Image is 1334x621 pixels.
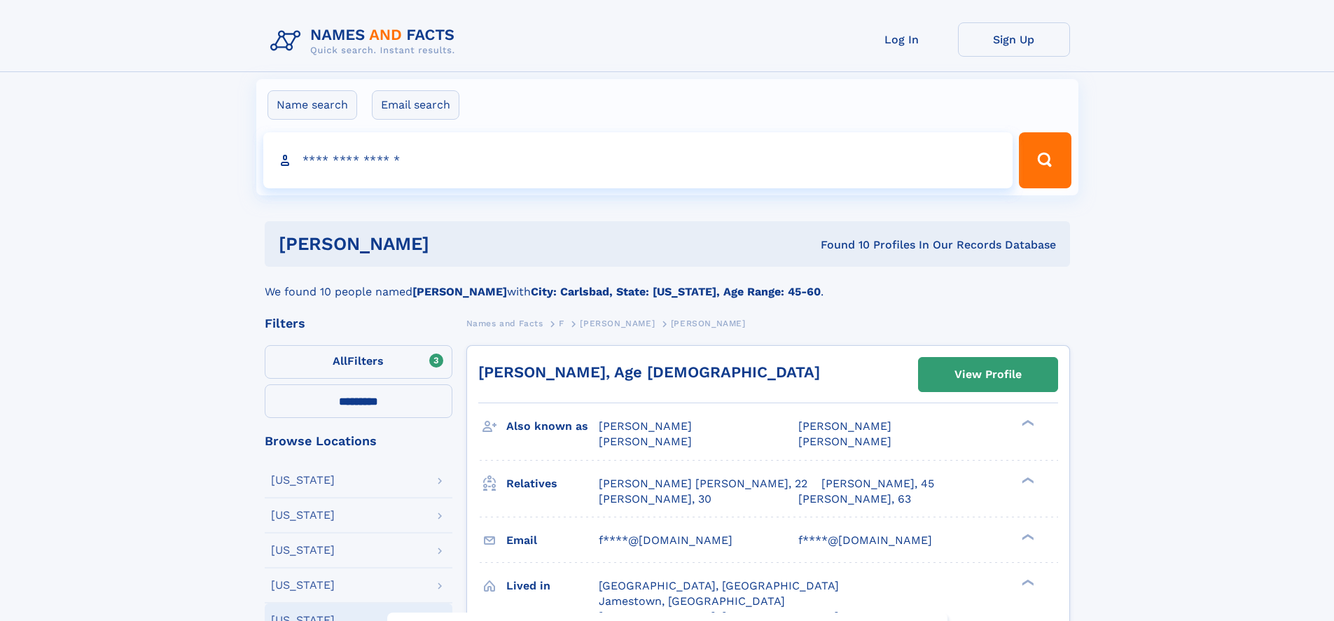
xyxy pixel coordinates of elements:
[599,594,785,608] span: Jamestown, [GEOGRAPHIC_DATA]
[1018,419,1035,428] div: ❯
[265,267,1070,300] div: We found 10 people named with .
[466,314,543,332] a: Names and Facts
[506,574,599,598] h3: Lived in
[412,285,507,298] b: [PERSON_NAME]
[798,419,891,433] span: [PERSON_NAME]
[1019,132,1071,188] button: Search Button
[1018,475,1035,484] div: ❯
[263,132,1013,188] input: search input
[1018,578,1035,587] div: ❯
[531,285,821,298] b: City: Carlsbad, State: [US_STATE], Age Range: 45-60
[478,363,820,381] a: [PERSON_NAME], Age [DEMOGRAPHIC_DATA]
[599,579,839,592] span: [GEOGRAPHIC_DATA], [GEOGRAPHIC_DATA]
[1018,532,1035,541] div: ❯
[265,317,452,330] div: Filters
[625,237,1056,253] div: Found 10 Profiles In Our Records Database
[954,358,1022,391] div: View Profile
[265,435,452,447] div: Browse Locations
[271,545,335,556] div: [US_STATE]
[821,476,934,491] a: [PERSON_NAME], 45
[599,435,692,448] span: [PERSON_NAME]
[580,314,655,332] a: [PERSON_NAME]
[265,22,466,60] img: Logo Names and Facts
[372,90,459,120] label: Email search
[268,90,357,120] label: Name search
[599,476,807,491] a: [PERSON_NAME] [PERSON_NAME], 22
[506,529,599,552] h3: Email
[271,510,335,521] div: [US_STATE]
[333,354,347,368] span: All
[580,319,655,328] span: [PERSON_NAME]
[798,435,891,448] span: [PERSON_NAME]
[671,319,746,328] span: [PERSON_NAME]
[506,414,599,438] h3: Also known as
[599,491,711,507] a: [PERSON_NAME], 30
[506,472,599,496] h3: Relatives
[279,235,625,253] h1: [PERSON_NAME]
[559,319,564,328] span: F
[798,491,911,507] a: [PERSON_NAME], 63
[958,22,1070,57] a: Sign Up
[559,314,564,332] a: F
[265,345,452,379] label: Filters
[271,580,335,591] div: [US_STATE]
[599,419,692,433] span: [PERSON_NAME]
[846,22,958,57] a: Log In
[919,358,1057,391] a: View Profile
[271,475,335,486] div: [US_STATE]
